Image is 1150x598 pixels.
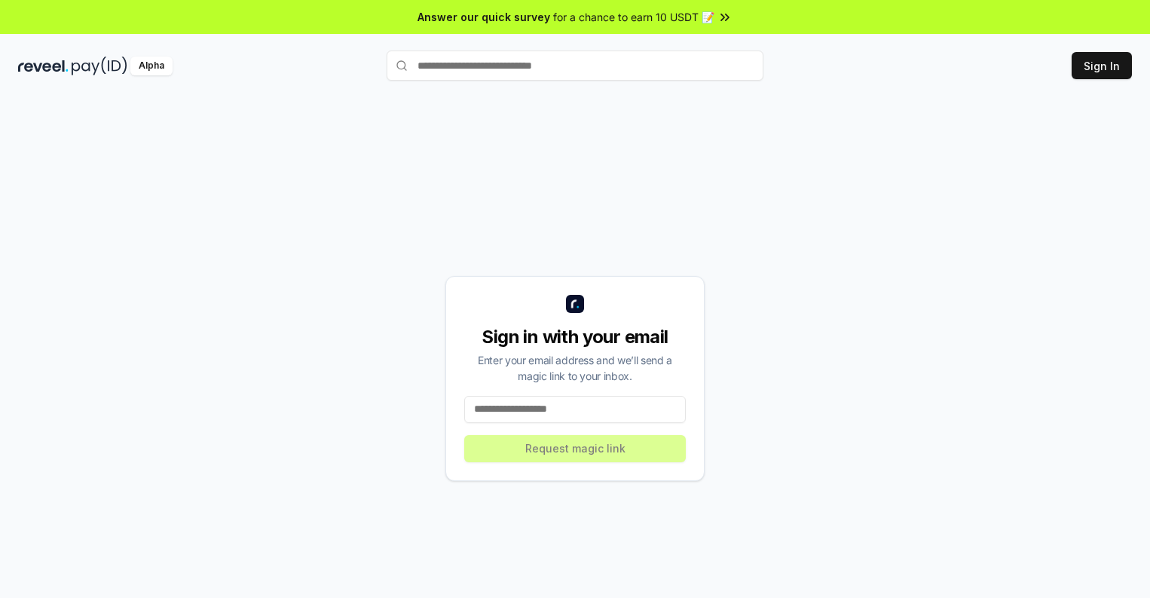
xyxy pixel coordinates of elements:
[464,352,686,384] div: Enter your email address and we’ll send a magic link to your inbox.
[464,325,686,349] div: Sign in with your email
[417,9,550,25] span: Answer our quick survey
[72,57,127,75] img: pay_id
[553,9,714,25] span: for a chance to earn 10 USDT 📝
[130,57,173,75] div: Alpha
[18,57,69,75] img: reveel_dark
[1072,52,1132,79] button: Sign In
[566,295,584,313] img: logo_small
